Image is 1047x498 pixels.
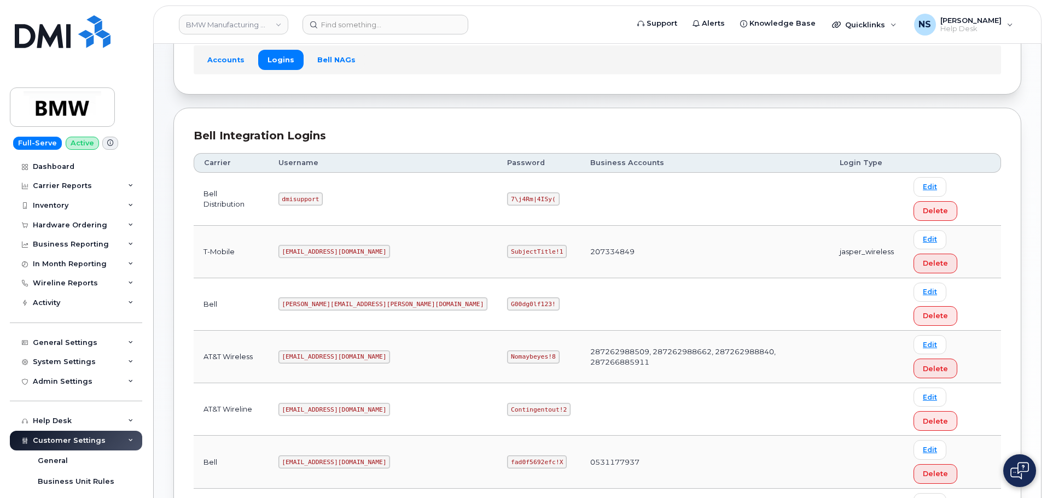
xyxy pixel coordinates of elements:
[845,20,885,29] span: Quicklinks
[580,226,830,278] td: 207334849
[923,468,948,479] span: Delete
[923,206,948,216] span: Delete
[507,403,571,416] code: Contingentout!2
[278,192,323,206] code: dmisupport
[923,364,948,374] span: Delete
[923,416,948,426] span: Delete
[918,18,931,31] span: NS
[914,201,957,221] button: Delete
[914,411,957,431] button: Delete
[258,50,304,69] a: Logins
[194,226,269,278] td: T-Mobile
[906,14,1021,36] div: Noah Shelton
[914,306,957,326] button: Delete
[194,128,1001,144] div: Bell Integration Logins
[914,359,957,378] button: Delete
[914,335,946,354] a: Edit
[914,440,946,459] a: Edit
[647,18,677,29] span: Support
[198,50,254,69] a: Accounts
[507,297,559,310] code: G00dg0lf123!
[194,278,269,331] td: Bell
[1010,462,1029,479] img: Open chat
[194,173,269,225] td: Bell Distribution
[507,455,567,468] code: fad0f5692efc!X
[194,331,269,383] td: AT&T Wireless
[269,153,498,173] th: Username
[308,50,365,69] a: Bell NAGs
[940,16,1002,25] span: [PERSON_NAME]
[507,245,567,258] code: SubjectTitle!1
[702,18,725,29] span: Alerts
[732,13,823,34] a: Knowledge Base
[179,15,288,34] a: BMW Manufacturing Co LLC
[914,254,957,273] button: Delete
[914,177,946,196] a: Edit
[278,455,391,468] code: [EMAIL_ADDRESS][DOMAIN_NAME]
[278,245,391,258] code: [EMAIL_ADDRESS][DOMAIN_NAME]
[830,226,904,278] td: jasper_wireless
[507,350,559,364] code: Nomaybeyes!8
[580,436,830,488] td: 0531177937
[194,436,269,488] td: Bell
[303,15,468,34] input: Find something...
[749,18,816,29] span: Knowledge Base
[507,192,559,206] code: 7\j4Rm|4ISy(
[914,388,946,407] a: Edit
[278,350,391,364] code: [EMAIL_ADDRESS][DOMAIN_NAME]
[914,464,957,484] button: Delete
[923,310,948,321] span: Delete
[914,283,946,302] a: Edit
[824,14,904,36] div: Quicklinks
[940,25,1002,33] span: Help Desk
[630,13,685,34] a: Support
[830,153,904,173] th: Login Type
[580,331,830,383] td: 287262988509, 287262988662, 287262988840, 287266885911
[194,153,269,173] th: Carrier
[580,153,830,173] th: Business Accounts
[278,297,488,310] code: [PERSON_NAME][EMAIL_ADDRESS][PERSON_NAME][DOMAIN_NAME]
[278,403,391,416] code: [EMAIL_ADDRESS][DOMAIN_NAME]
[685,13,732,34] a: Alerts
[914,230,946,249] a: Edit
[194,383,269,436] td: AT&T Wireline
[497,153,580,173] th: Password
[923,258,948,268] span: Delete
